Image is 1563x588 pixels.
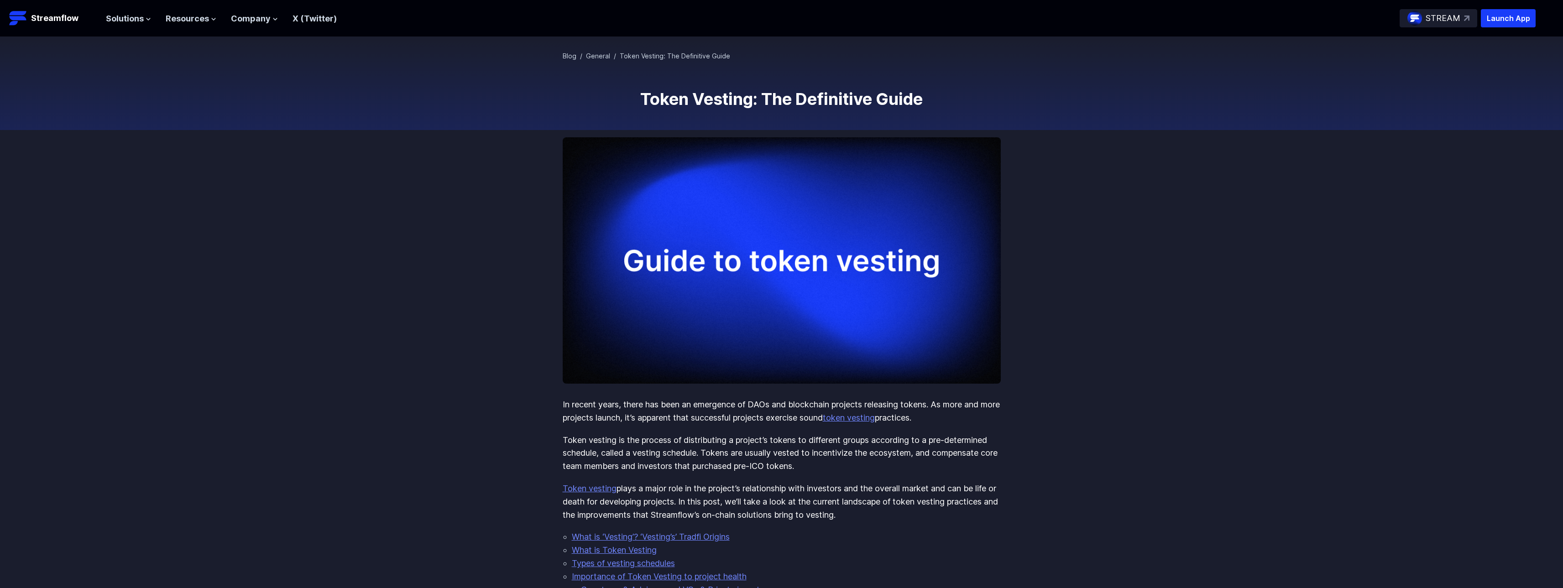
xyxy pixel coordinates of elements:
[823,413,875,422] a: token vesting
[106,12,144,26] span: Solutions
[231,12,271,26] span: Company
[166,12,216,26] button: Resources
[563,90,1001,108] h1: Token Vesting: The Definitive Guide
[620,52,730,60] span: Token Vesting: The Definitive Guide
[572,545,657,555] a: What is Token Vesting
[563,434,1001,473] p: Token vesting is the process of distributing a project’s tokens to different groups according to ...
[572,558,675,568] a: Types of vesting schedules
[166,12,209,26] span: Resources
[563,137,1001,384] img: Token Vesting: The Definitive Guide
[9,9,27,27] img: Streamflow Logo
[572,572,747,581] a: Importance of Token Vesting to project health
[9,9,97,27] a: Streamflow
[1407,11,1422,26] img: streamflow-logo-circle.png
[1464,16,1469,21] img: top-right-arrow.svg
[31,12,78,25] p: Streamflow
[231,12,278,26] button: Company
[563,398,1001,425] p: In recent years, there has been an emergence of DAOs and blockchain projects releasing tokens. As...
[563,482,1001,521] p: plays a major role in the project’s relationship with investors and the overall market and can be...
[106,12,151,26] button: Solutions
[563,52,576,60] a: Blog
[614,52,616,60] span: /
[1481,9,1536,27] button: Launch App
[586,52,610,60] a: General
[1400,9,1477,27] a: STREAM
[572,532,730,541] a: What is ‘Vesting’? ‘Vesting’s’ Tradfi Origins
[563,484,617,493] a: Token vesting
[1426,12,1460,25] p: STREAM
[293,14,337,23] a: X (Twitter)
[580,52,582,60] span: /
